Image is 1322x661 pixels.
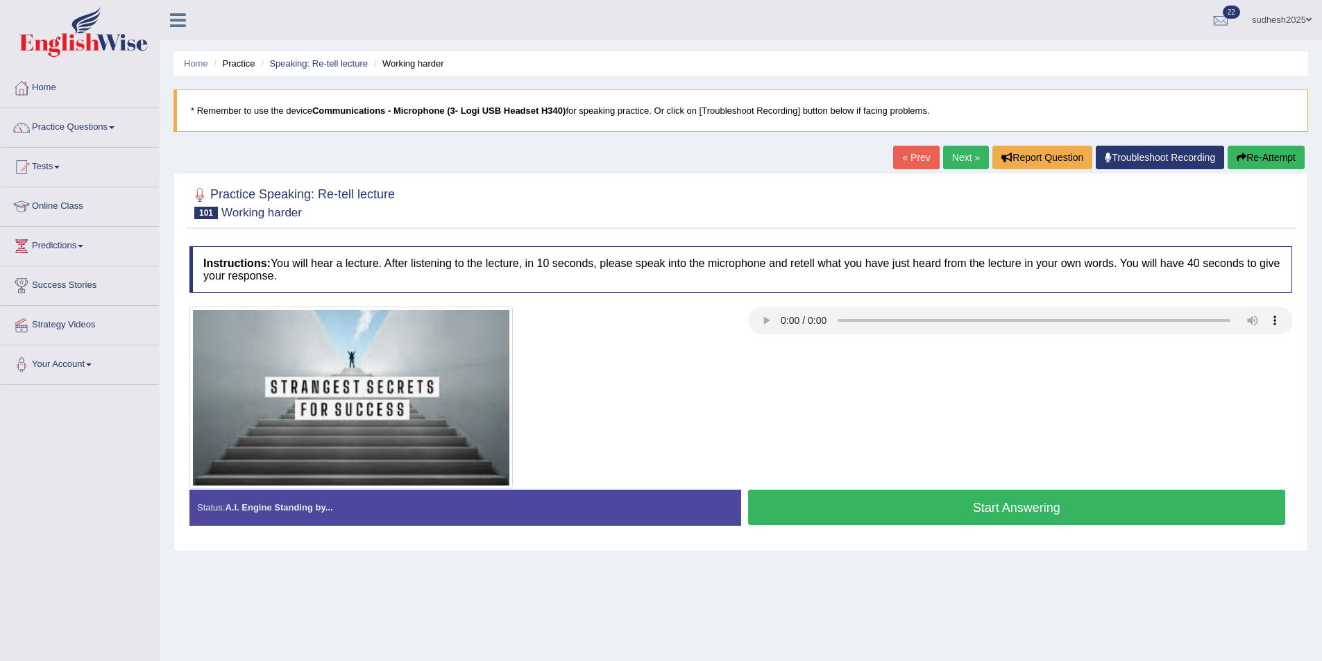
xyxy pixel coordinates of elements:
[203,257,271,269] b: Instructions:
[225,502,332,513] strong: A.I. Engine Standing by...
[1,69,159,103] a: Home
[371,57,444,70] li: Working harder
[189,246,1292,293] h4: You will hear a lecture. After listening to the lecture, in 10 seconds, please speak into the mic...
[1,306,159,341] a: Strategy Videos
[1223,6,1240,19] span: 22
[221,206,302,219] small: Working harder
[210,57,255,70] li: Practice
[748,490,1286,525] button: Start Answering
[189,184,395,219] h2: Practice Speaking: Re-tell lecture
[1,148,159,182] a: Tests
[173,89,1308,132] blockquote: * Remember to use the device for speaking practice. Or click on [Troubleshoot Recording] button b...
[269,58,368,69] a: Speaking: Re-tell lecture
[1,187,159,222] a: Online Class
[893,146,939,169] a: « Prev
[189,490,741,525] div: Status:
[943,146,989,169] a: Next »
[184,58,208,69] a: Home
[1,108,159,143] a: Practice Questions
[1,227,159,261] a: Predictions
[1,345,159,380] a: Your Account
[194,207,218,219] span: 101
[1096,146,1224,169] a: Troubleshoot Recording
[1228,146,1305,169] button: Re-Attempt
[992,146,1092,169] button: Report Question
[312,105,566,116] b: Communications - Microphone (3- Logi USB Headset H340)
[1,266,159,301] a: Success Stories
